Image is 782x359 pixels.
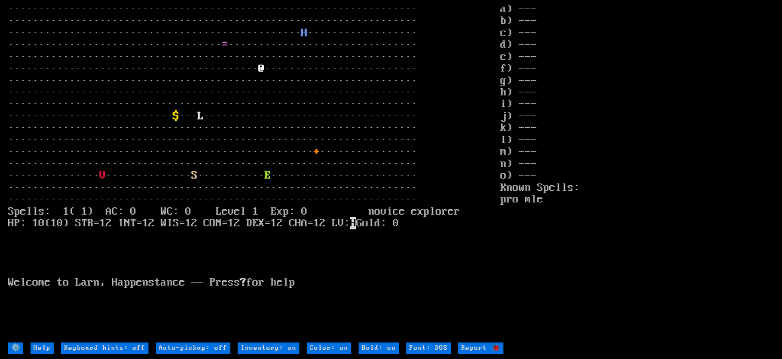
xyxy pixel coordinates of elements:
[222,39,228,51] font: =
[156,342,230,354] input: Auto-pickup: off
[500,4,774,341] stats: a) --- b) --- c) --- d) --- e) --- f) --- g) --- h) --- i) --- j) --- k) --- l) --- m) --- n) ---...
[258,62,265,75] font: @
[313,146,320,158] font: +
[350,217,356,229] mark: H
[458,342,503,354] input: Report 🐞
[100,169,106,182] font: V
[61,342,148,354] input: Keyboard hints: off
[240,276,246,289] b: ?
[8,4,500,341] larn: ··································································· ·····························...
[197,110,203,122] font: L
[406,342,451,354] input: Font: DOS
[301,27,307,39] font: H
[8,342,23,354] input: ⚙️
[265,169,271,182] font: E
[238,342,299,354] input: Inventory: on
[307,342,351,354] input: Color: on
[173,110,179,122] font: $
[191,169,197,182] font: S
[359,342,399,354] input: Bold: on
[31,342,54,354] input: Help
